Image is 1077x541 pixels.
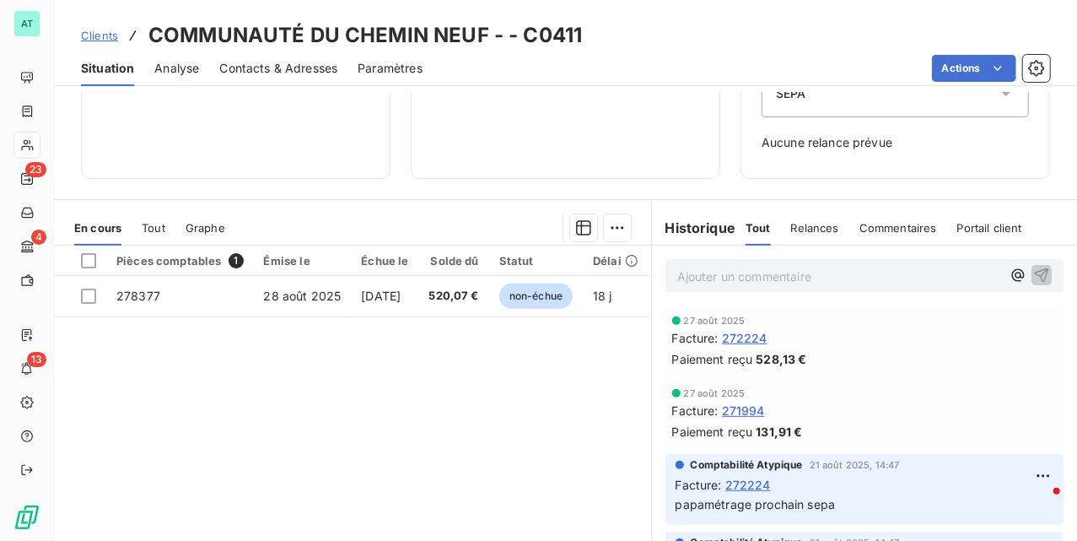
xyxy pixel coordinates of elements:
iframe: Intercom live chat [1020,484,1060,524]
span: Aucune relance prévue [762,134,1029,151]
span: 27 août 2025 [684,316,746,326]
a: Clients [81,27,118,44]
h6: Historique [652,218,736,238]
img: Logo LeanPay [13,504,40,531]
span: Comptabilité Atypique [691,457,803,473]
span: En cours [74,221,121,235]
span: Relances [791,221,839,235]
div: AT [13,10,40,37]
span: 28 août 2025 [264,289,342,303]
div: Émise le [264,254,342,268]
span: Analyse [154,60,199,77]
span: Tout [142,221,165,235]
span: Paiement reçu [672,350,753,368]
span: non-échue [499,284,573,309]
span: Commentaires [859,221,937,235]
span: Facture : [672,402,719,419]
h3: COMMUNAUTÉ DU CHEMIN NEUF - - C0411 [148,20,582,51]
span: Facture : [676,476,722,494]
span: 528,13 € [757,350,807,368]
span: 520,07 € [429,288,479,305]
span: 13 [27,352,46,367]
span: Graphe [186,221,225,235]
span: Portail client [957,221,1022,235]
div: Échue le [361,254,408,268]
span: 23 [25,162,46,177]
span: papamétrage prochain sepa [676,497,836,511]
span: Situation [81,60,134,77]
span: 27 août 2025 [684,388,746,398]
span: Facture : [672,329,719,347]
span: 278377 [116,289,160,303]
span: 18 j [593,289,612,303]
span: 272224 [722,329,767,347]
span: [DATE] [361,289,401,303]
button: Actions [932,55,1016,82]
div: Pièces comptables [116,253,244,268]
span: 131,91 € [757,423,803,441]
span: 21 août 2025, 14:47 [810,460,900,470]
div: Solde dû [429,254,479,268]
span: 4 [31,230,46,245]
span: Tout [746,221,771,235]
span: Paiement reçu [672,423,753,441]
span: 272224 [725,476,771,494]
span: 1 [229,253,244,268]
div: Statut [499,254,573,268]
span: 271994 [722,402,765,419]
span: Contacts & Adresses [219,60,337,77]
div: Délai [593,254,638,268]
span: SEPA [776,85,806,102]
span: Paramètres [358,60,423,77]
span: Clients [81,29,118,42]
